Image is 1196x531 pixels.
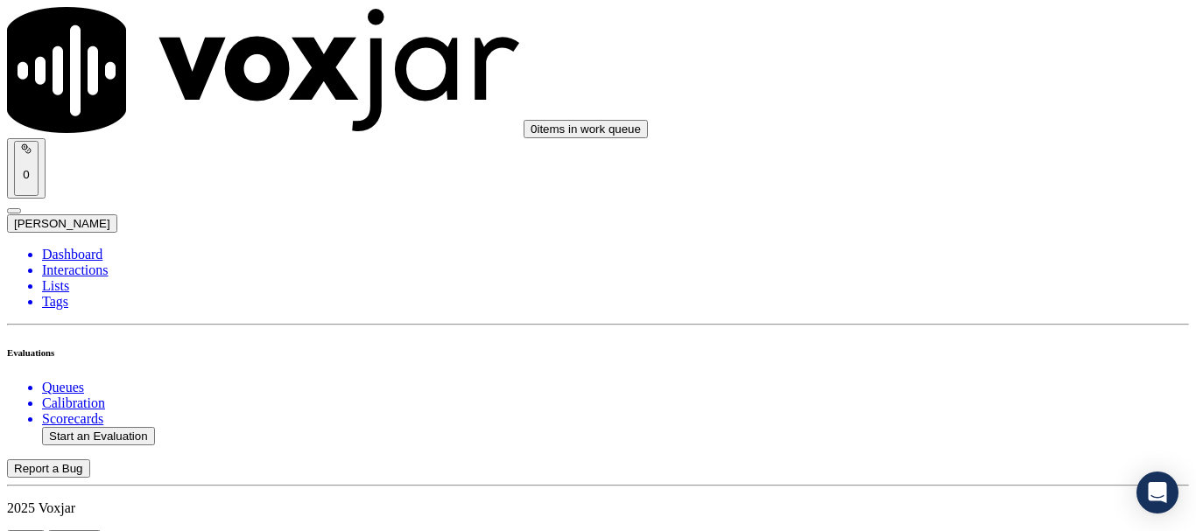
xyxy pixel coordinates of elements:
button: [PERSON_NAME] [7,214,117,233]
span: [PERSON_NAME] [14,217,110,230]
button: 0 [7,138,46,199]
button: 0 [14,141,39,196]
a: Dashboard [42,247,1189,262]
a: Queues [42,380,1189,395]
p: 0 [21,168,32,181]
button: Start an Evaluation [42,427,155,445]
a: Tags [42,294,1189,310]
div: Open Intercom Messenger [1136,472,1178,514]
a: Scorecards [42,411,1189,427]
p: 2025 Voxjar [7,500,1189,516]
a: Calibration [42,395,1189,411]
h6: Evaluations [7,347,1189,358]
a: Interactions [42,262,1189,278]
button: 0items in work queue [524,120,648,138]
img: voxjar logo [7,7,520,133]
a: Lists [42,278,1189,294]
button: Report a Bug [7,459,90,478]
